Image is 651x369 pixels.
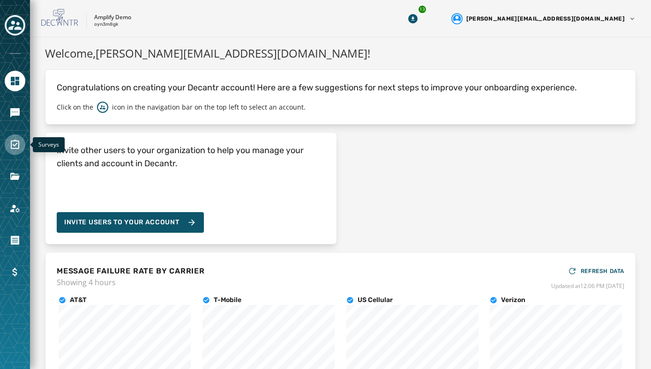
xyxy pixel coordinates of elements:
div: Surveys [33,137,65,152]
h4: Invite other users to your organization to help you manage your clients and account in Decantr. [57,144,325,170]
a: Navigate to Messaging [5,103,25,123]
a: Navigate to Billing [5,262,25,282]
a: Navigate to Files [5,166,25,187]
h1: Welcome, [PERSON_NAME][EMAIL_ADDRESS][DOMAIN_NAME] ! [45,45,636,62]
a: Navigate to Account [5,198,25,219]
h4: US Cellular [358,295,393,305]
p: icon in the navigation bar on the top left to select an account. [112,103,306,112]
p: Click on the [57,103,93,112]
button: REFRESH DATA [568,264,624,279]
a: Navigate to Surveys [5,134,25,155]
div: 13 [418,5,427,14]
a: Navigate to Orders [5,230,25,251]
button: Download Menu [404,10,421,27]
h4: AT&T [70,295,87,305]
h4: MESSAGE FAILURE RATE BY CARRIER [57,266,205,277]
button: Toggle account select drawer [5,15,25,36]
button: User settings [448,9,640,28]
span: REFRESH DATA [581,267,624,275]
p: Amplify Demo [94,14,131,21]
span: Invite Users to your account [64,218,180,227]
button: Invite Users to your account [57,212,204,233]
p: oyn3m8gk [94,21,119,28]
span: Updated at 12:06 PM [DATE] [551,282,624,290]
span: Showing 4 hours [57,277,205,288]
h4: T-Mobile [214,295,241,305]
p: Congratulations on creating your Decantr account! Here are a few suggestions for next steps to im... [57,81,624,94]
span: [PERSON_NAME][EMAIL_ADDRESS][DOMAIN_NAME] [466,15,625,22]
h4: Verizon [501,295,525,305]
a: Navigate to Home [5,71,25,91]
